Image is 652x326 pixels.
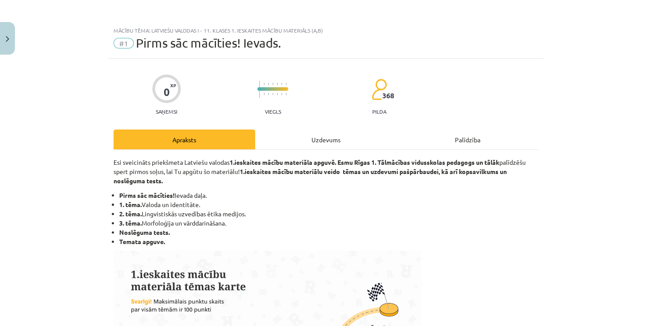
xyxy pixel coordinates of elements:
span: 368 [382,92,394,100]
b: 1.ieskaites mācību materiāla apguvē. Esmu Rīgas 1. Tālmācības vidusskolas pedagogs un tālāk [230,158,499,166]
img: icon-short-line-57e1e144782c952c97e751825c79c345078a6d821885a25fce030b3d8c18986b.svg [272,83,273,85]
img: icon-long-line-d9ea69661e0d244f92f715978eff75569469978d946b2353a9bb055b3ed8787d.svg [259,81,260,98]
img: icon-short-line-57e1e144782c952c97e751825c79c345078a6d821885a25fce030b3d8c18986b.svg [281,83,282,85]
span: #1 [114,38,134,48]
img: icon-short-line-57e1e144782c952c97e751825c79c345078a6d821885a25fce030b3d8c18986b.svg [268,83,269,85]
strong: Temata apguve. [119,237,165,245]
li: Ievada daļa. [119,191,538,200]
p: Viegls [265,108,281,115]
img: icon-short-line-57e1e144782c952c97e751825c79c345078a6d821885a25fce030b3d8c18986b.svg [286,83,286,85]
p: Saņemsi [152,108,181,115]
div: Apraksts [114,130,255,149]
strong: Pirms sāc mācīties! [119,191,175,199]
span: Pirms sāc mācīties! Ievads. [136,36,281,50]
img: icon-short-line-57e1e144782c952c97e751825c79c345078a6d821885a25fce030b3d8c18986b.svg [277,93,278,95]
div: 0 [164,86,170,98]
div: Palīdzība [397,130,538,149]
strong: 2. tēma. [119,210,142,218]
div: Uzdevums [255,130,397,149]
p: Esi sveicināts priekšmeta Latviešu valodas palīdzēšu spert pirmos soļus, lai Tu apgūtu šo materiālu! [114,158,538,185]
li: Lingvistiskās uzvedības ētika medijos. [119,209,538,219]
img: icon-short-line-57e1e144782c952c97e751825c79c345078a6d821885a25fce030b3d8c18986b.svg [264,93,264,95]
li: Valoda un identitāte. [119,200,538,209]
img: icon-short-line-57e1e144782c952c97e751825c79c345078a6d821885a25fce030b3d8c18986b.svg [272,93,273,95]
img: icon-short-line-57e1e144782c952c97e751825c79c345078a6d821885a25fce030b3d8c18986b.svg [268,93,269,95]
strong: 1. tēma. [119,200,142,208]
img: icon-short-line-57e1e144782c952c97e751825c79c345078a6d821885a25fce030b3d8c18986b.svg [286,93,286,95]
li: Morfoloģija un vārddarināšana. [119,219,538,228]
img: icon-close-lesson-0947bae3869378f0d4975bcd49f059093ad1ed9edebbc8119c70593378902aed.svg [6,36,9,42]
strong: 3. tēma. [119,219,142,227]
p: pilda [372,108,386,115]
span: XP [170,83,176,88]
b: 1.ieskaites mācību materiālu veido tēmas un uzdevumi pašpārbaudei, kā arī kopsavilkums un noslēgu... [114,167,507,185]
strong: Noslēguma tests. [119,228,170,236]
img: icon-short-line-57e1e144782c952c97e751825c79c345078a6d821885a25fce030b3d8c18986b.svg [264,83,264,85]
img: students-c634bb4e5e11cddfef0936a35e636f08e4e9abd3cc4e673bd6f9a4125e45ecb1.svg [371,78,387,100]
img: icon-short-line-57e1e144782c952c97e751825c79c345078a6d821885a25fce030b3d8c18986b.svg [277,83,278,85]
div: Mācību tēma: Latviešu valodas i - 11. klases 1. ieskaites mācību materiāls (a,b) [114,27,538,33]
img: icon-short-line-57e1e144782c952c97e751825c79c345078a6d821885a25fce030b3d8c18986b.svg [281,93,282,95]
